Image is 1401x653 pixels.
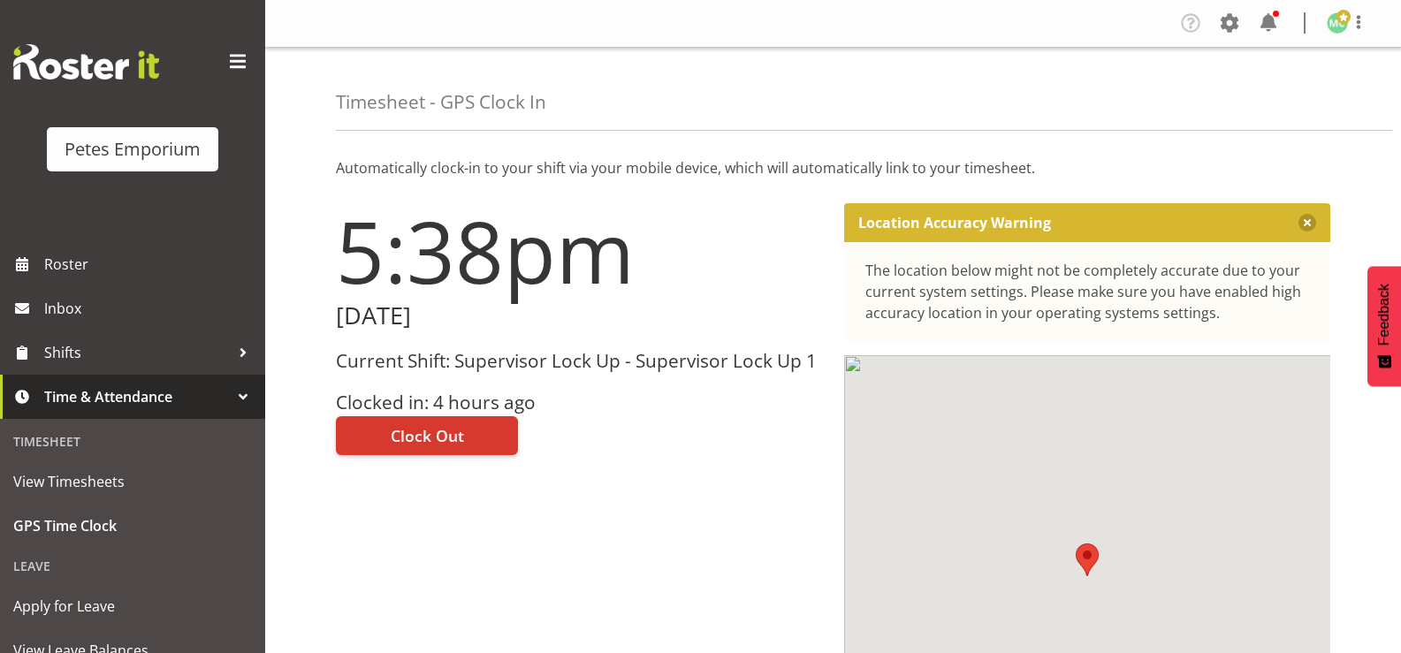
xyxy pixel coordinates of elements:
p: Location Accuracy Warning [858,214,1051,232]
span: Time & Attendance [44,383,230,410]
span: Clock Out [391,424,464,447]
button: Feedback - Show survey [1367,266,1401,386]
h3: Clocked in: 4 hours ago [336,392,823,413]
div: The location below might not be completely accurate due to your current system settings. Please m... [865,260,1310,323]
div: Timesheet [4,423,261,459]
a: View Timesheets [4,459,261,504]
h4: Timesheet - GPS Clock In [336,92,546,112]
button: Clock Out [336,416,518,455]
span: Apply for Leave [13,593,252,619]
div: Petes Emporium [65,136,201,163]
a: GPS Time Clock [4,504,261,548]
span: Roster [44,251,256,277]
img: melissa-cowen2635.jpg [1327,12,1348,34]
span: Feedback [1376,284,1392,345]
span: Shifts [44,339,230,366]
span: View Timesheets [13,468,252,495]
h1: 5:38pm [336,203,823,299]
h2: [DATE] [336,302,823,330]
p: Automatically clock-in to your shift via your mobile device, which will automatically link to you... [336,157,1330,178]
div: Leave [4,548,261,584]
img: Rosterit website logo [13,44,159,80]
span: Inbox [44,295,256,322]
h3: Current Shift: Supervisor Lock Up - Supervisor Lock Up 1 [336,351,823,371]
a: Apply for Leave [4,584,261,628]
span: GPS Time Clock [13,513,252,539]
button: Close message [1298,214,1316,232]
